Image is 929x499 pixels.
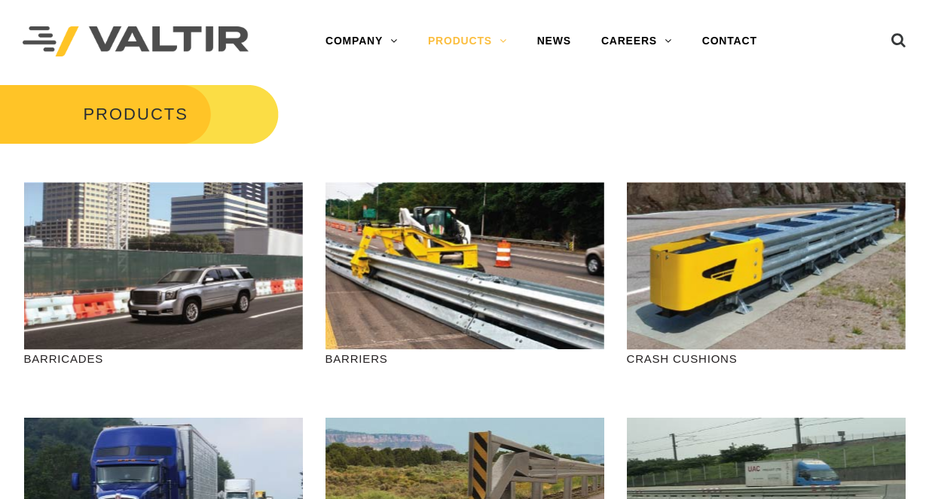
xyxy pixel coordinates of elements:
[23,26,249,57] img: Valtir
[586,26,687,56] a: CAREERS
[522,26,586,56] a: NEWS
[627,350,906,367] p: CRASH CUSHIONS
[413,26,522,56] a: PRODUCTS
[325,350,604,367] p: BARRIERS
[310,26,413,56] a: COMPANY
[24,350,303,367] p: BARRICADES
[687,26,772,56] a: CONTACT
